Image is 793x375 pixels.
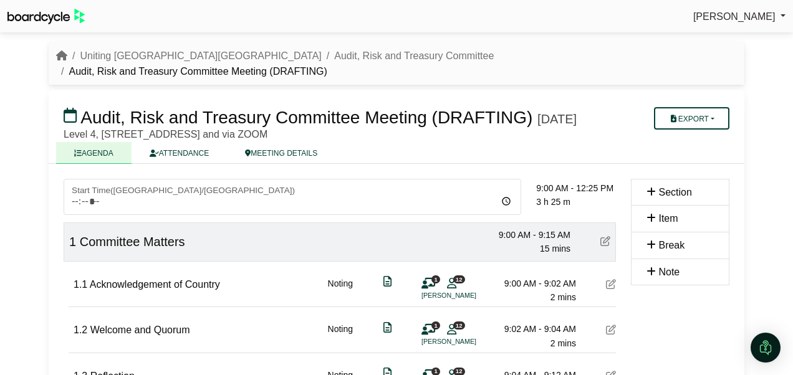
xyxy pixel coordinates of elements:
span: Section [658,187,691,197]
img: BoardcycleBlackGreen-aaafeed430059cb809a45853b8cf6d952af9d84e6e89e1f1685b34bfd5cb7d64.svg [7,9,85,24]
nav: breadcrumb [56,48,737,80]
span: Break [658,240,685,250]
span: Item [658,213,678,224]
span: Audit, Risk and Treasury Committee Meeting (DRAFTING) [80,108,532,127]
div: [DATE] [537,112,577,126]
span: [PERSON_NAME] [693,11,776,22]
span: 15 mins [540,244,570,254]
span: Note [658,267,680,277]
button: Export [654,107,729,130]
div: 9:02 AM - 9:04 AM [489,322,576,336]
a: ATTENDANCE [132,142,227,164]
div: Noting [328,277,353,305]
span: 1 [431,275,440,283]
a: Uniting [GEOGRAPHIC_DATA][GEOGRAPHIC_DATA] [80,50,321,61]
a: [PERSON_NAME] [693,9,786,25]
span: 2 mins [550,292,576,302]
li: [PERSON_NAME] [421,336,515,347]
div: 9:00 AM - 9:02 AM [489,277,576,290]
div: 9:00 AM - 12:25 PM [536,181,623,195]
span: 1.1 [74,279,87,290]
span: 3 h 25 m [536,197,570,207]
span: Welcome and Quorum [90,325,190,335]
span: Acknowledgement of Country [90,279,220,290]
div: Open Intercom Messenger [751,333,781,363]
span: Committee Matters [80,235,185,249]
span: 12 [453,275,465,283]
span: 12 [453,321,465,330]
li: Audit, Risk and Treasury Committee Meeting (DRAFTING) [56,64,327,80]
div: Noting [328,322,353,350]
div: 9:00 AM - 9:15 AM [483,228,570,242]
span: Level 4, [STREET_ADDRESS] and via ZOOM [64,129,267,140]
span: 1.2 [74,325,87,335]
li: [PERSON_NAME] [421,290,515,301]
span: 2 mins [550,338,576,348]
span: 1 [69,235,76,249]
a: AGENDA [56,142,132,164]
a: MEETING DETAILS [227,142,335,164]
a: Audit, Risk and Treasury Committee [334,50,494,61]
span: 1 [431,321,440,330]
